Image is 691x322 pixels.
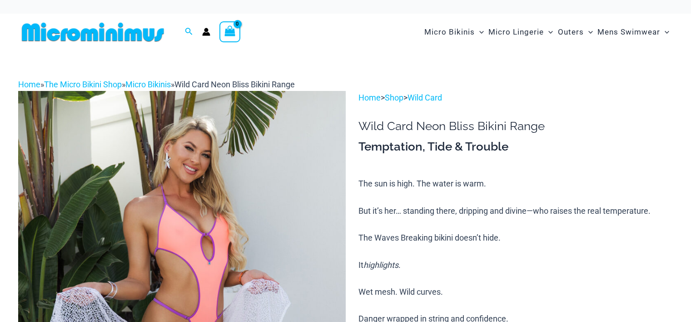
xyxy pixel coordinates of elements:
[558,20,584,44] span: Outers
[358,93,381,102] a: Home
[202,28,210,36] a: Account icon link
[488,20,544,44] span: Micro Lingerie
[475,20,484,44] span: Menu Toggle
[486,18,555,46] a: Micro LingerieMenu ToggleMenu Toggle
[44,80,122,89] a: The Micro Bikini Shop
[219,21,240,42] a: View Shopping Cart, empty
[174,80,295,89] span: Wild Card Neon Bliss Bikini Range
[584,20,593,44] span: Menu Toggle
[363,260,398,270] i: highlights
[660,20,669,44] span: Menu Toggle
[408,93,442,102] a: Wild Card
[358,91,673,105] p: > >
[18,80,295,89] span: » » »
[18,80,40,89] a: Home
[424,20,475,44] span: Micro Bikinis
[556,18,595,46] a: OutersMenu ToggleMenu Toggle
[385,93,403,102] a: Shop
[358,119,673,133] h1: Wild Card Neon Bliss Bikini Range
[125,80,171,89] a: Micro Bikinis
[358,139,673,155] h3: Temptation, Tide & Trouble
[597,20,660,44] span: Mens Swimwear
[422,18,486,46] a: Micro BikinisMenu ToggleMenu Toggle
[544,20,553,44] span: Menu Toggle
[185,26,193,38] a: Search icon link
[18,22,168,42] img: MM SHOP LOGO FLAT
[595,18,671,46] a: Mens SwimwearMenu ToggleMenu Toggle
[421,17,673,47] nav: Site Navigation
